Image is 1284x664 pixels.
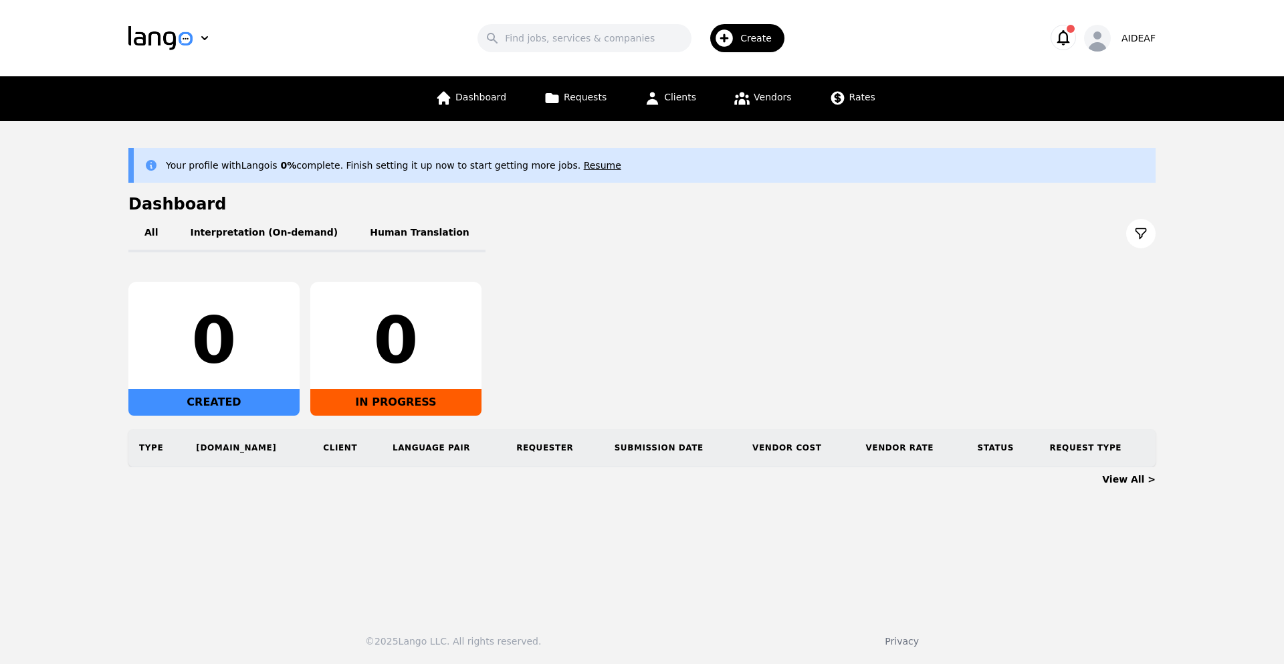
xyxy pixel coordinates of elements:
[885,636,919,647] a: Privacy
[455,92,506,102] span: Dashboard
[354,215,486,252] button: Human Translation
[321,309,471,373] div: 0
[174,215,354,252] button: Interpretation (On-demand)
[278,160,297,171] b: 0 %
[1102,474,1156,485] a: View All >
[166,159,621,172] p: Your profile with Lango is complete. Finish setting it up now to start getting more jobs.
[427,76,514,121] a: Dashboard
[1084,25,1156,52] button: AIDEAF
[128,215,174,252] button: All
[754,92,791,102] span: Vendors
[536,76,615,121] a: Requests
[821,76,883,121] a: Rates
[185,429,312,467] th: [DOMAIN_NAME]
[966,429,1039,467] th: Status
[604,429,742,467] th: Submission Date
[584,159,621,172] button: Resume
[1121,31,1156,45] div: AIDEAF
[128,429,185,467] th: Type
[312,429,382,467] th: Client
[691,19,792,58] button: Create
[564,92,607,102] span: Requests
[1126,219,1156,248] button: Filter
[636,76,704,121] a: Clients
[128,389,300,416] div: CREATED
[726,76,799,121] a: Vendors
[128,193,1156,215] h1: Dashboard
[849,92,875,102] span: Rates
[310,389,481,416] div: IN PROGRESS
[382,429,506,467] th: Language Pair
[740,31,781,45] span: Create
[855,429,966,467] th: Vendor Rate
[664,92,696,102] span: Clients
[506,429,603,467] th: Requester
[139,309,289,373] div: 0
[477,24,691,52] input: Find jobs, services & companies
[1039,429,1156,467] th: Request Type
[128,26,193,50] img: Logo
[742,429,855,467] th: Vendor Cost
[365,635,541,648] div: © 2025 Lango LLC. All rights reserved.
